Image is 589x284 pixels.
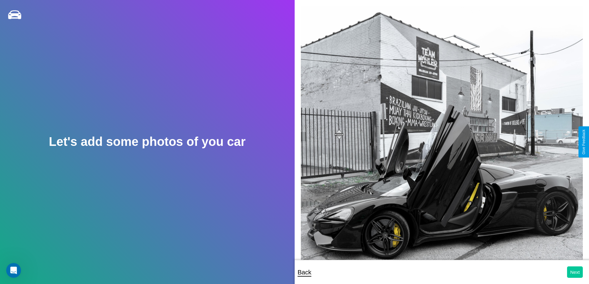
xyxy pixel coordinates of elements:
[301,6,583,271] img: posted
[567,266,583,278] button: Next
[49,135,245,149] h2: Let's add some photos of you car
[6,263,21,278] iframe: Intercom live chat
[582,129,586,155] div: Give Feedback
[298,267,311,278] p: Back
